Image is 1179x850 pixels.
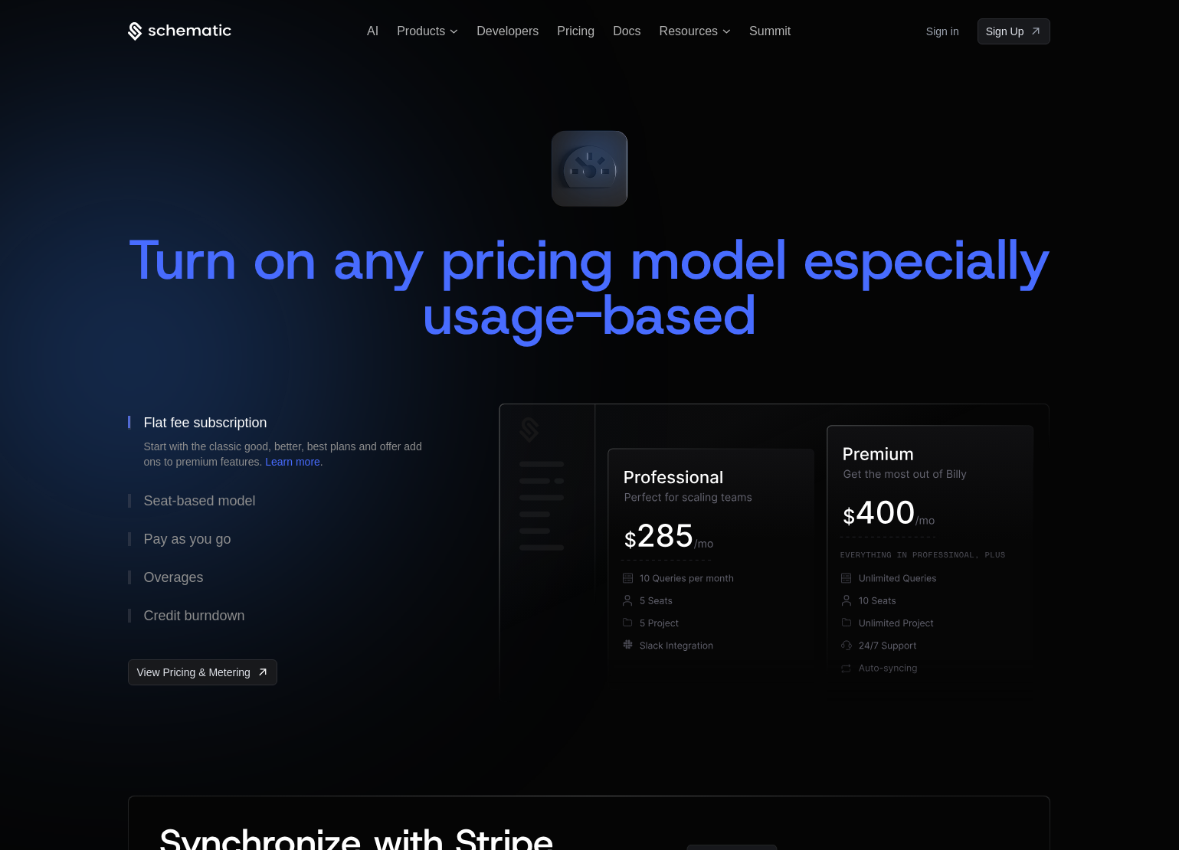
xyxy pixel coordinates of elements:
[749,25,791,38] a: Summit
[926,19,959,44] a: Sign in
[128,597,450,635] button: Credit burndown
[128,558,450,597] button: Overages
[367,25,378,38] a: AI
[639,524,693,547] g: 285
[978,18,1051,44] a: [object Object]
[143,416,267,430] div: Flat fee subscription
[477,25,539,38] a: Developers
[613,25,640,38] a: Docs
[128,223,1067,351] span: Turn on any pricing model especially usage-based
[986,24,1024,39] span: Sign Up
[397,25,445,38] span: Products
[128,520,450,558] button: Pay as you go
[857,501,914,524] g: 400
[136,665,250,680] span: View Pricing & Metering
[265,456,320,468] a: Learn more
[128,659,277,685] a: [object Object],[object Object]
[143,439,434,469] div: Start with the classic good, better, best plans and offer add ons to premium features. .
[128,482,450,520] button: Seat-based model
[143,570,203,584] div: Overages
[143,494,255,508] div: Seat-based model
[660,25,718,38] span: Resources
[143,532,231,546] div: Pay as you go
[128,404,450,482] button: Flat fee subscriptionStart with the classic good, better, best plans and offer add ons to premium...
[557,25,594,38] a: Pricing
[143,609,244,623] div: Credit burndown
